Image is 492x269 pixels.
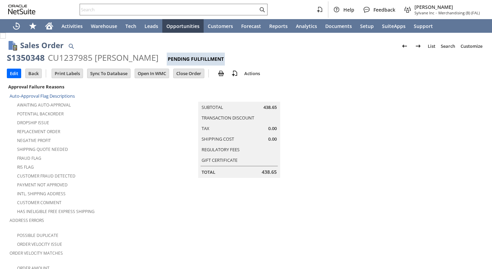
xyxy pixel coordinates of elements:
[48,52,159,63] div: CU1237985 [PERSON_NAME]
[61,23,83,29] span: Activities
[458,41,485,52] a: Customize
[265,19,292,33] a: Reports
[202,125,209,131] a: Tax
[242,70,263,76] a: Actions
[204,19,237,33] a: Customers
[17,146,68,152] a: Shipping Quote Needed
[360,23,374,29] span: Setup
[125,23,136,29] span: Tech
[268,125,277,132] span: 0.00
[10,250,63,256] a: Order Velocity Matches
[10,217,44,223] a: Address Errors
[202,157,237,163] a: Gift Certificate
[121,19,140,33] a: Tech
[17,209,95,214] a: Has Ineligible Free Express Shipping
[17,164,34,170] a: RIS flag
[17,155,41,161] a: Fraud Flag
[202,115,254,121] a: Transaction Discount
[356,19,378,33] a: Setup
[382,23,406,29] span: SuiteApps
[166,23,200,29] span: Opportunities
[57,19,87,33] a: Activities
[17,129,60,134] a: Replacement Order
[145,23,158,29] span: Leads
[202,146,240,153] a: Regulatory Fees
[17,182,68,188] a: Payment not approved
[7,69,21,78] input: Edit
[262,169,277,175] span: 438.65
[378,19,410,33] a: SuiteApps
[20,40,64,51] h1: Sales Order
[414,10,434,15] span: Sylvane Inc
[17,102,71,108] a: Awaiting Auto-Approval
[414,23,433,29] span: Support
[7,82,153,91] div: Approval Failure Reasons
[17,120,49,126] a: Dropship Issue
[12,22,20,30] svg: Recent Records
[17,241,62,247] a: Order Velocity Issue
[41,19,57,33] a: Home
[91,23,117,29] span: Warehouse
[410,19,437,33] a: Support
[135,69,169,78] input: Open In WMC
[10,93,75,99] a: Auto-Approval Flag Descriptions
[67,42,75,50] img: Quick Find
[80,5,258,14] input: Search
[237,19,265,33] a: Forecast
[208,23,233,29] span: Customers
[202,169,215,175] a: Total
[8,5,36,14] svg: logo
[343,6,354,13] span: Help
[87,69,130,78] input: Sync To Database
[17,173,76,179] a: Customer Fraud Detected
[174,69,204,78] input: Close Order
[438,10,480,15] span: Merchandising (B) (FAL)
[7,52,45,63] div: S1350348
[268,136,277,142] span: 0.00
[17,200,61,206] a: Customer Comment
[26,69,41,78] input: Back
[87,19,121,33] a: Warehouse
[414,42,422,50] img: Next
[400,42,409,50] img: Previous
[292,19,321,33] a: Analytics
[258,5,266,14] svg: Search
[436,10,437,15] span: -
[425,41,438,52] a: List
[162,19,204,33] a: Opportunities
[438,41,458,52] a: Search
[17,232,58,238] a: Possible Duplicate
[373,6,395,13] span: Feedback
[296,23,317,29] span: Analytics
[140,19,162,33] a: Leads
[8,19,25,33] a: Recent Records
[321,19,356,33] a: Documents
[414,4,480,10] span: [PERSON_NAME]
[29,22,37,30] svg: Shortcuts
[231,69,239,77] img: add-record.svg
[25,19,41,33] div: Shortcuts
[269,23,288,29] span: Reports
[52,69,83,78] input: Print Labels
[17,138,51,143] a: Negative Profit
[325,23,352,29] span: Documents
[17,111,64,117] a: Potential Backorder
[167,53,225,66] div: Pending Fulfillment
[17,191,66,197] a: Intl. Shipping Address
[45,22,53,30] svg: Home
[202,136,234,142] a: Shipping Cost
[263,104,277,111] span: 438.65
[217,69,225,77] img: print.svg
[202,104,223,110] a: Subtotal
[241,23,261,29] span: Forecast
[198,91,280,102] caption: Summary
